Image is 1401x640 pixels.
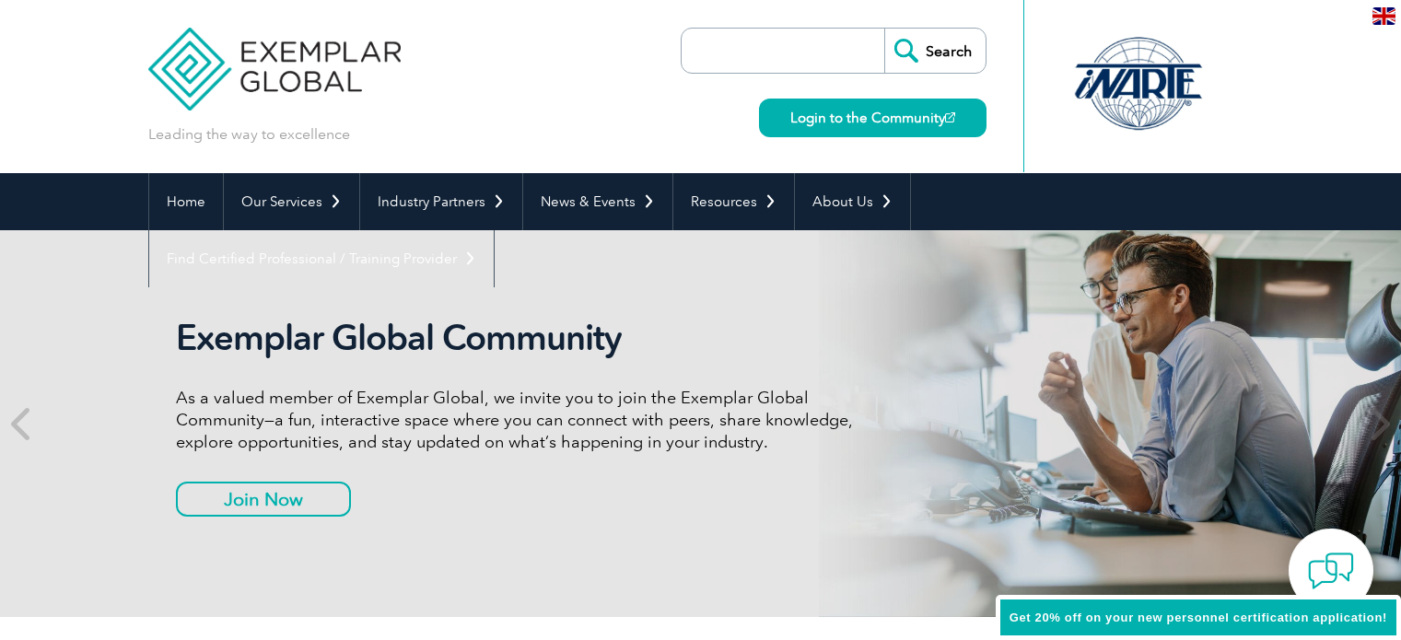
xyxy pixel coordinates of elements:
[176,387,867,453] p: As a valued member of Exemplar Global, we invite you to join the Exemplar Global Community—a fun,...
[360,173,522,230] a: Industry Partners
[176,317,867,359] h2: Exemplar Global Community
[759,99,987,137] a: Login to the Community
[945,112,955,122] img: open_square.png
[523,173,672,230] a: News & Events
[148,124,350,145] p: Leading the way to excellence
[149,173,223,230] a: Home
[673,173,794,230] a: Resources
[176,482,351,517] a: Join Now
[884,29,986,73] input: Search
[1308,548,1354,594] img: contact-chat.png
[1010,611,1387,624] span: Get 20% off on your new personnel certification application!
[224,173,359,230] a: Our Services
[149,230,494,287] a: Find Certified Professional / Training Provider
[1372,7,1395,25] img: en
[795,173,910,230] a: About Us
